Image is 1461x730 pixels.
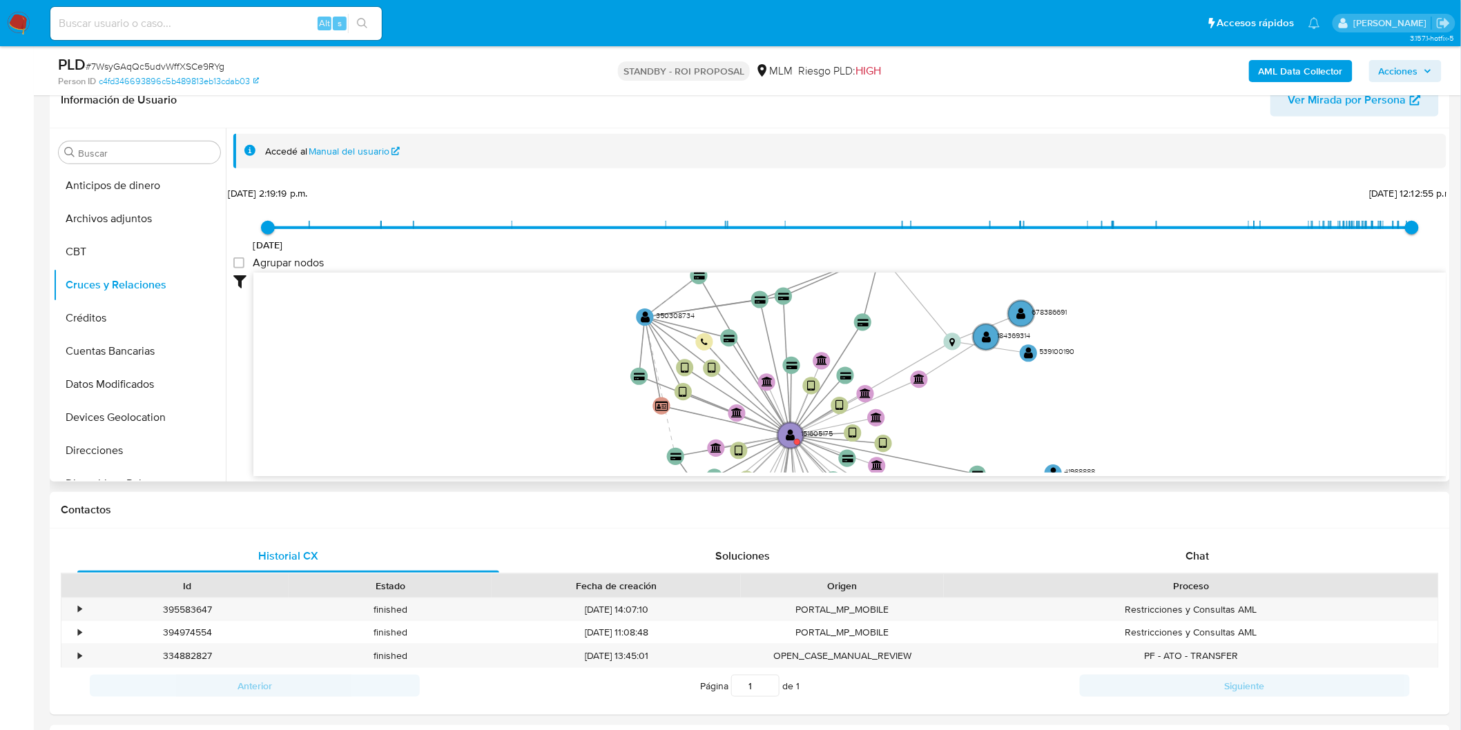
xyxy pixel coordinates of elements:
text:  [681,362,689,375]
text:  [860,388,871,398]
a: c4fd346693896c5b489813eb13cdab03 [99,75,259,88]
button: Archivos adjuntos [53,202,226,235]
span: Historial CX [258,548,318,564]
text:  [762,376,773,386]
span: [DATE] [253,238,283,252]
h1: Contactos [61,503,1439,517]
text:  [755,296,766,304]
button: Datos Modificados [53,368,226,401]
div: finished [289,644,492,667]
text:  [807,379,815,393]
text:  [949,337,956,347]
input: Buscar [78,147,215,159]
div: • [78,603,81,616]
span: # 7WsyGAqQc5udvWffXSCe9RYg [86,59,224,73]
text:  [1024,346,1033,359]
b: PLD [58,53,86,75]
b: AML Data Collector [1259,60,1343,82]
span: 3.157.1-hotfix-5 [1410,32,1454,43]
span: HIGH [855,63,881,79]
span: Riesgo PLD: [798,63,881,79]
div: PORTAL_MP_MOBILE [741,598,944,621]
div: Origen [751,579,934,593]
span: Ver Mirada por Persona [1288,83,1406,117]
text:  [711,442,722,453]
input: Agrupar nodos [233,257,244,268]
span: 1 [796,679,800,693]
span: Acciones [1379,60,1418,82]
p: STANDBY - ROI PROPOSAL [618,61,750,81]
div: Restricciones y Consultas AML [944,621,1438,644]
span: s [338,17,342,30]
div: finished [289,598,492,621]
div: • [78,649,81,662]
button: Créditos [53,302,226,335]
text:  [670,453,681,461]
text:  [694,272,705,280]
text:  [735,444,743,457]
text: 151605175 [802,428,833,439]
h1: Información de Usuario [61,93,177,107]
div: Proceso [954,579,1429,593]
span: [DATE] 12:12:55 p.m. [1370,186,1455,200]
div: PF - ATO - TRANSFER [944,644,1438,667]
button: Anticipos de dinero [53,169,226,202]
button: Ver Mirada por Persona [1270,83,1439,117]
div: [DATE] 14:07:10 [492,598,741,621]
button: Anterior [90,675,420,697]
text:  [786,428,795,442]
div: finished [289,621,492,644]
text:  [858,319,869,327]
span: Agrupar nodos [253,256,324,270]
div: [DATE] 13:45:01 [492,644,741,667]
text:  [701,338,708,346]
span: Soluciones [716,548,771,564]
button: CBT [53,235,226,268]
p: elena.palomino@mercadolibre.com.mx [1353,17,1431,30]
text: 678386691 [1032,306,1067,317]
b: Person ID [58,75,96,88]
div: Id [95,579,279,593]
text:  [708,362,716,375]
span: Página de [700,675,800,697]
text:  [835,399,844,412]
div: Restricciones y Consultas AML [944,598,1438,621]
span: Accedé al [265,145,307,158]
div: 395583647 [95,603,279,616]
span: Alt [319,17,330,30]
text:  [679,386,688,399]
button: Buscar [64,147,75,158]
text:  [872,460,883,470]
a: Notificaciones [1308,17,1320,29]
button: Siguiente [1080,675,1410,697]
text: 539100190 [1039,346,1074,357]
text:  [1017,307,1026,320]
text:  [842,455,853,463]
button: AML Data Collector [1249,60,1353,82]
a: Manual del usuario [309,145,400,158]
text:  [724,335,735,343]
div: 334882827 [86,644,289,667]
input: Buscar usuario o caso... [50,14,382,32]
div: Estado [298,579,482,593]
text:  [1049,466,1058,480]
text: 41988888 [1064,466,1095,477]
div: PORTAL_MP_MOBILE [741,621,944,644]
text:  [656,400,669,411]
div: OPEN_CASE_MANUAL_REVIEW [741,644,944,667]
text:  [641,310,650,324]
text:  [786,362,797,370]
text:  [635,373,646,381]
button: Devices Geolocation [53,401,226,434]
button: search-icon [348,14,376,33]
div: MLM [755,63,793,79]
text:  [732,407,743,417]
span: Accesos rápidos [1217,16,1295,30]
div: [DATE] 11:08:48 [492,621,741,644]
div: Fecha de creación [501,579,731,593]
text:  [816,355,827,365]
text: 184369314 [997,330,1030,341]
text: 350308734 [656,310,695,321]
text:  [778,293,789,301]
button: Cruces y Relaciones [53,268,226,302]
